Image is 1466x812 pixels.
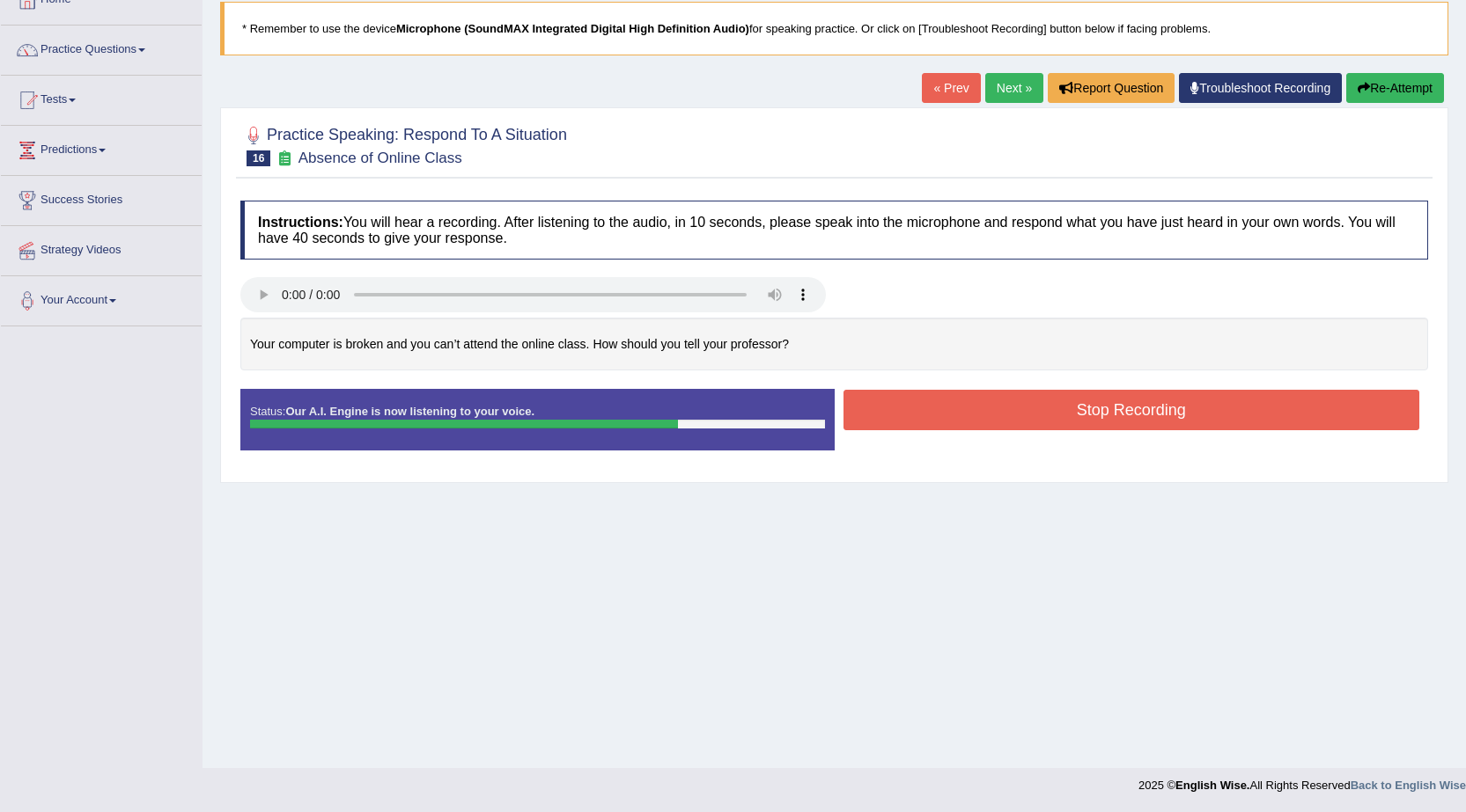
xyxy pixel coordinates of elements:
a: Next » [985,73,1043,103]
a: « Prev [922,73,980,103]
a: Predictions [1,126,202,170]
small: Exam occurring question [275,150,293,167]
button: Re-Attempt [1346,73,1444,103]
div: Your computer is broken and you can’t attend the online class. How should you tell your professor? [240,318,1428,371]
button: Report Question [1048,73,1175,103]
h4: You will hear a recording. After listening to the audio, in 10 seconds, please speak into the mic... [240,201,1428,260]
div: 2025 © All Rights Reserved [1138,768,1466,794]
small: Absence of Online Class [298,150,462,166]
a: Tests [1,76,202,120]
a: Back to English Wise [1351,779,1466,792]
div: Status: [240,389,835,450]
b: Instructions: [258,215,343,230]
a: Success Stories [1,176,202,220]
a: Your Account [1,276,202,320]
span: 16 [247,150,270,166]
a: Strategy Videos [1,226,202,270]
h2: Practice Speaking: Respond To A Situation [240,122,567,166]
a: Troubleshoot Recording [1179,73,1342,103]
b: Microphone (SoundMAX Integrated Digital High Definition Audio) [396,22,749,35]
button: Stop Recording [844,390,1420,430]
strong: Our A.I. Engine is now listening to your voice. [285,405,534,418]
a: Practice Questions [1,26,202,69]
strong: English Wise. [1175,779,1249,792]
blockquote: * Remember to use the device for speaking practice. Or click on [Troubleshoot Recording] button b... [220,2,1448,55]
